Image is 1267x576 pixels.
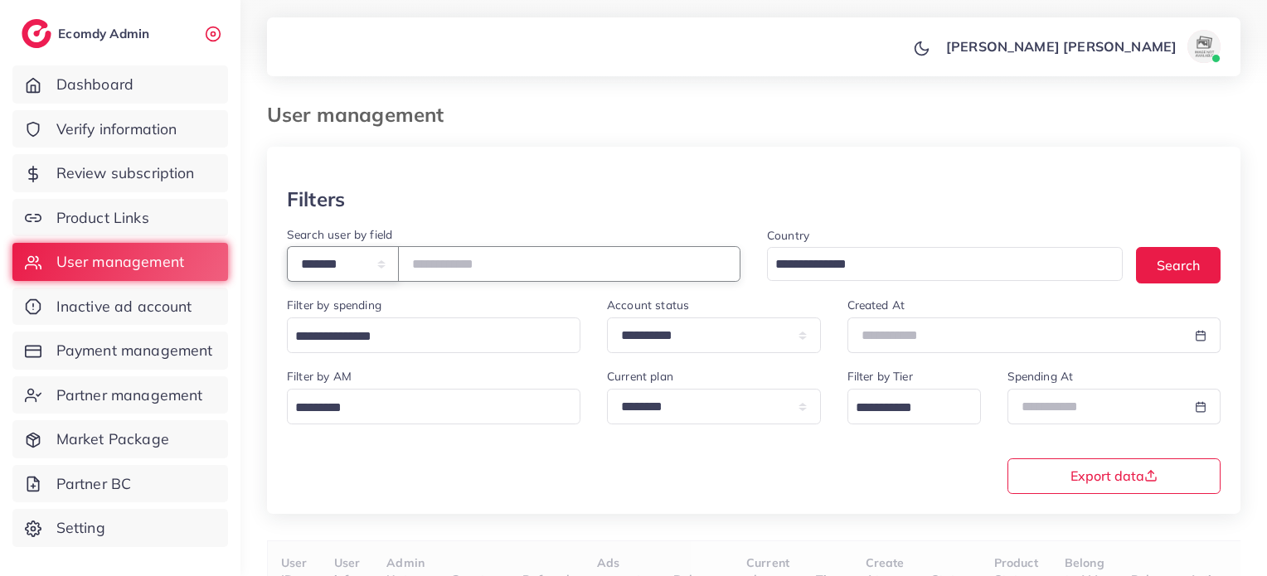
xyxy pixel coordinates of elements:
[12,65,228,104] a: Dashboard
[12,199,228,237] a: Product Links
[1187,30,1221,63] img: avatar
[287,187,345,211] h3: Filters
[22,19,51,48] img: logo
[946,36,1177,56] p: [PERSON_NAME] [PERSON_NAME]
[287,297,381,313] label: Filter by spending
[1007,458,1221,494] button: Export data
[12,288,228,326] a: Inactive ad account
[12,376,228,414] a: Partner management
[1070,469,1158,482] span: Export data
[769,252,1101,278] input: Search for option
[12,154,228,192] a: Review subscription
[58,26,153,41] h2: Ecomdy Admin
[56,428,169,450] span: Market Package
[56,517,105,539] span: Setting
[12,420,228,458] a: Market Package
[56,296,192,317] span: Inactive ad account
[287,226,392,243] label: Search user by field
[267,103,457,127] h3: User management
[56,385,203,406] span: Partner management
[56,119,177,140] span: Verify information
[287,317,580,353] div: Search for option
[847,368,913,385] label: Filter by Tier
[12,465,228,503] a: Partner BC
[56,251,184,273] span: User management
[289,324,559,350] input: Search for option
[56,207,149,229] span: Product Links
[12,243,228,281] a: User management
[287,368,352,385] label: Filter by AM
[847,389,981,424] div: Search for option
[12,110,228,148] a: Verify information
[289,395,559,421] input: Search for option
[287,389,580,424] div: Search for option
[607,297,689,313] label: Account status
[937,30,1227,63] a: [PERSON_NAME] [PERSON_NAME]avatar
[847,297,905,313] label: Created At
[607,368,673,385] label: Current plan
[767,227,809,244] label: Country
[12,509,228,547] a: Setting
[767,247,1123,281] div: Search for option
[1136,247,1221,283] button: Search
[56,74,133,95] span: Dashboard
[56,473,132,495] span: Partner BC
[850,395,959,421] input: Search for option
[22,19,153,48] a: logoEcomdy Admin
[12,332,228,370] a: Payment management
[56,162,195,184] span: Review subscription
[56,340,213,361] span: Payment management
[1007,368,1074,385] label: Spending At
